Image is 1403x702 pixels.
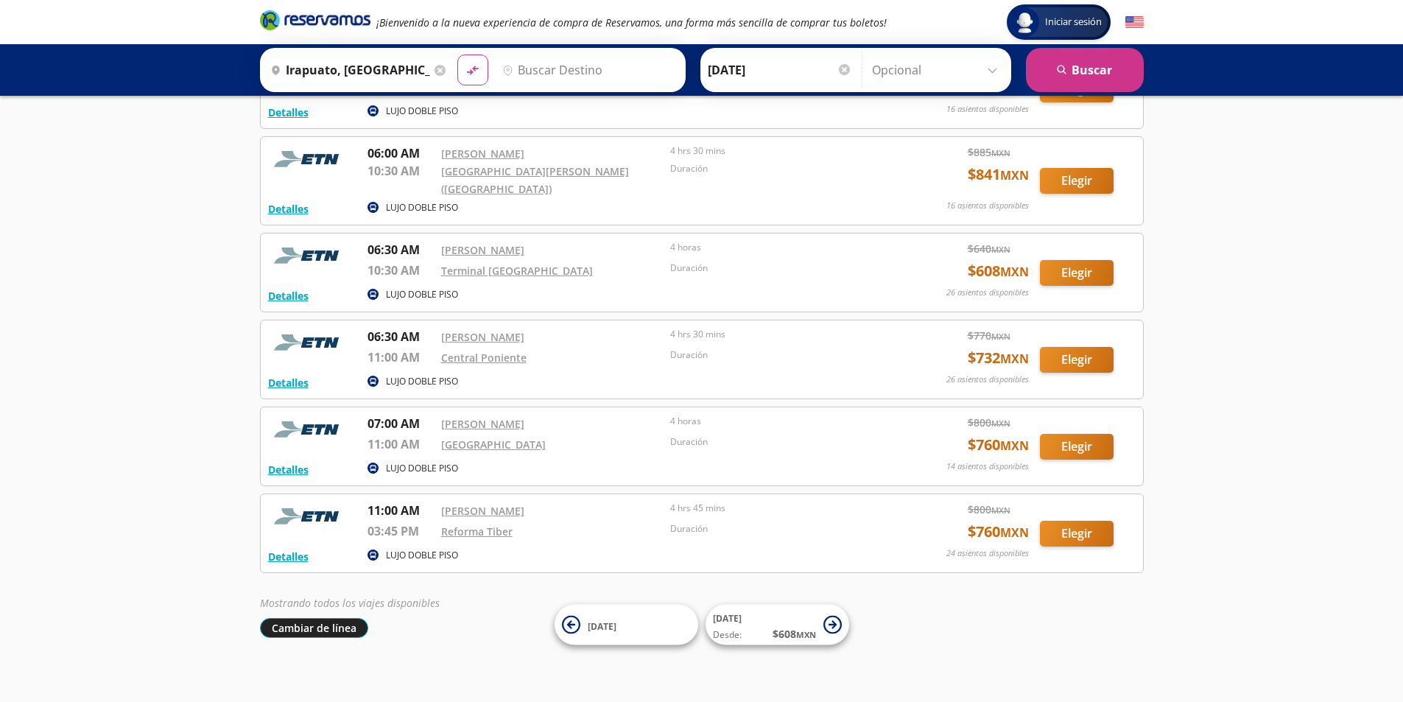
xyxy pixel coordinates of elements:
small: MXN [991,418,1010,429]
button: [DATE]Desde:$608MXN [706,605,849,645]
a: [GEOGRAPHIC_DATA] [441,438,546,452]
span: $ 608 [968,260,1029,282]
p: 07:00 AM [368,415,434,432]
p: Duración [670,348,893,362]
a: [GEOGRAPHIC_DATA][PERSON_NAME] ([GEOGRAPHIC_DATA]) [441,164,629,196]
a: Reforma Tiber [441,524,513,538]
span: $ 800 [968,502,1010,517]
button: English [1125,13,1144,32]
button: [DATE] [555,605,698,645]
p: LUJO DOBLE PISO [386,549,458,562]
input: Opcional [872,52,1004,88]
p: 4 horas [670,241,893,254]
button: Elegir [1040,521,1114,547]
p: 10:30 AM [368,162,434,180]
span: $ 770 [968,328,1010,343]
p: 10:30 AM [368,262,434,279]
button: Detalles [268,375,309,390]
small: MXN [1000,438,1029,454]
p: 06:00 AM [368,144,434,162]
button: Detalles [268,288,309,303]
em: Mostrando todos los viajes disponibles [260,596,440,610]
p: 24 asientos disponibles [946,547,1029,560]
p: Duración [670,162,893,175]
p: 03:45 PM [368,522,434,540]
img: RESERVAMOS [268,144,349,174]
p: 14 asientos disponibles [946,460,1029,473]
p: 4 hrs 30 mins [670,328,893,341]
span: Iniciar sesión [1039,15,1108,29]
span: $ 760 [968,434,1029,456]
img: RESERVAMOS [268,415,349,444]
p: LUJO DOBLE PISO [386,201,458,214]
em: ¡Bienvenido a la nueva experiencia de compra de Reservamos, una forma más sencilla de comprar tus... [376,15,887,29]
a: Terminal [GEOGRAPHIC_DATA] [441,264,593,278]
input: Buscar Origen [264,52,431,88]
small: MXN [1000,264,1029,280]
span: [DATE] [713,612,742,625]
small: MXN [1000,167,1029,183]
button: Detalles [268,462,309,477]
span: [DATE] [588,619,616,632]
button: Elegir [1040,434,1114,460]
button: Detalles [268,549,309,564]
p: LUJO DOBLE PISO [386,375,458,388]
p: 26 asientos disponibles [946,373,1029,386]
span: $ 732 [968,347,1029,369]
p: 16 asientos disponibles [946,200,1029,212]
a: [PERSON_NAME] [441,417,524,431]
p: 11:00 AM [368,502,434,519]
p: 26 asientos disponibles [946,287,1029,299]
small: MXN [991,505,1010,516]
p: LUJO DOBLE PISO [386,462,458,475]
span: $ 841 [968,164,1029,186]
a: [PERSON_NAME] [441,504,524,518]
button: Elegir [1040,347,1114,373]
p: 11:00 AM [368,435,434,453]
small: MXN [1000,351,1029,367]
img: RESERVAMOS [268,328,349,357]
span: $ 760 [968,521,1029,543]
p: 16 asientos disponibles [946,103,1029,116]
p: 11:00 AM [368,348,434,366]
span: $ 640 [968,241,1010,256]
a: [PERSON_NAME] [441,147,524,161]
button: Detalles [268,201,309,217]
i: Brand Logo [260,9,370,31]
span: $ 608 [773,626,816,642]
p: 4 horas [670,415,893,428]
a: Brand Logo [260,9,370,35]
small: MXN [991,147,1010,158]
img: RESERVAMOS [268,502,349,531]
button: Buscar [1026,48,1144,92]
p: LUJO DOBLE PISO [386,105,458,118]
p: Duración [670,262,893,275]
input: Buscar Destino [496,52,678,88]
small: MXN [1000,524,1029,541]
p: 4 hrs 30 mins [670,144,893,158]
button: Detalles [268,105,309,120]
p: 4 hrs 45 mins [670,502,893,515]
p: 06:30 AM [368,241,434,259]
p: 06:30 AM [368,328,434,345]
span: $ 885 [968,144,1010,160]
p: Duración [670,522,893,536]
span: Desde: [713,628,742,642]
input: Elegir Fecha [708,52,852,88]
a: [PERSON_NAME] [441,330,524,344]
button: Elegir [1040,168,1114,194]
small: MXN [991,331,1010,342]
button: Cambiar de línea [260,618,368,638]
p: Duración [670,435,893,449]
button: Elegir [1040,260,1114,286]
a: [PERSON_NAME] [441,243,524,257]
img: RESERVAMOS [268,241,349,270]
p: LUJO DOBLE PISO [386,288,458,301]
span: $ 800 [968,415,1010,430]
small: MXN [796,629,816,640]
a: Central Poniente [441,351,527,365]
small: MXN [991,244,1010,255]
